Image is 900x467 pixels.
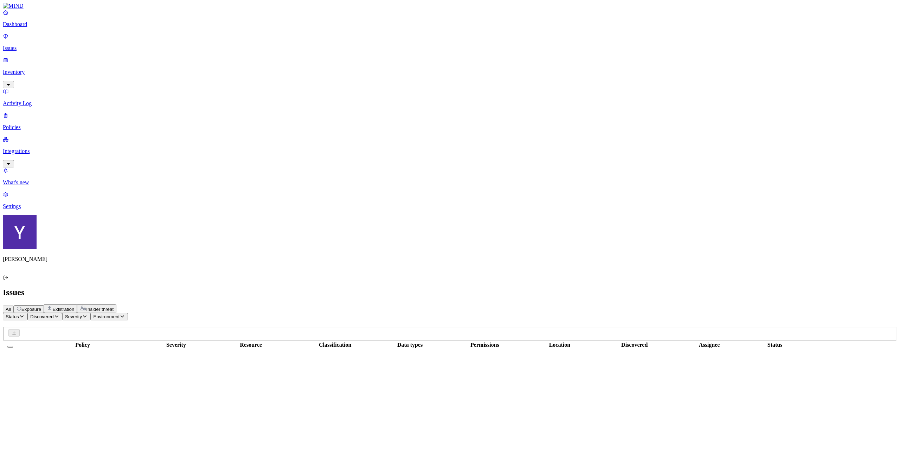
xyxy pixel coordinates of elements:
[52,307,74,312] span: Exfiltration
[18,342,147,348] div: Policy
[3,203,897,210] p: Settings
[3,3,897,9] a: MIND
[3,69,897,75] p: Inventory
[3,9,897,27] a: Dashboard
[3,136,897,166] a: Integrations
[3,112,897,130] a: Policies
[3,167,897,186] a: What's new
[373,342,447,348] div: Data types
[3,88,897,107] a: Activity Log
[149,342,204,348] div: Severity
[65,314,82,319] span: Severity
[3,148,897,154] p: Integrations
[298,342,372,348] div: Classification
[598,342,671,348] div: Discovered
[205,342,297,348] div: Resource
[30,314,54,319] span: Discovered
[3,21,897,27] p: Dashboard
[3,33,897,51] a: Issues
[6,314,19,319] span: Status
[3,179,897,186] p: What's new
[3,215,37,249] img: Yana Orhov
[86,307,114,312] span: Insider threat
[3,45,897,51] p: Issues
[3,3,24,9] img: MIND
[6,307,11,312] span: All
[673,342,746,348] div: Assignee
[747,342,802,348] div: Status
[7,346,13,348] button: Select all
[3,288,897,297] h2: Issues
[93,314,120,319] span: Environment
[3,124,897,130] p: Policies
[523,342,596,348] div: Location
[21,307,41,312] span: Exposure
[3,256,897,262] p: [PERSON_NAME]
[3,191,897,210] a: Settings
[448,342,522,348] div: Permissions
[3,100,897,107] p: Activity Log
[3,57,897,87] a: Inventory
